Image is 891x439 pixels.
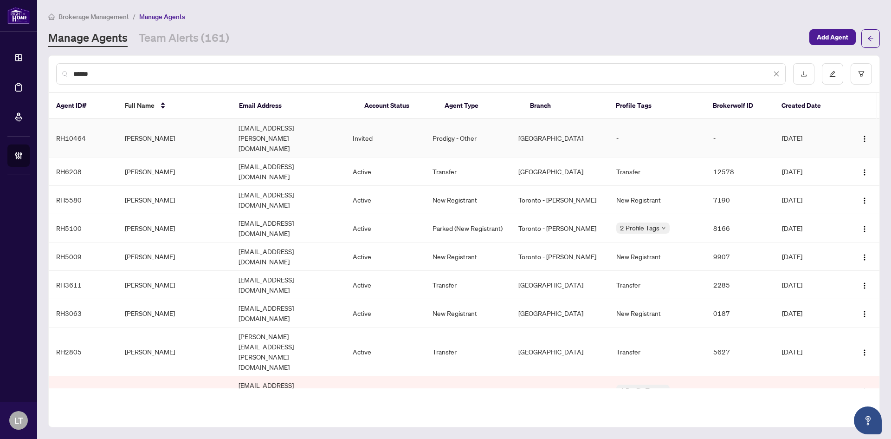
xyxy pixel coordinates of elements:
button: Logo [857,306,872,321]
td: RH5580 [49,186,117,214]
img: Logo [861,169,868,176]
button: Logo [857,221,872,236]
span: arrow-left [867,35,874,42]
td: 8166 [706,214,775,242]
td: New Registrant [609,242,706,271]
td: [DATE] [775,242,843,271]
span: down [661,388,666,393]
td: [DATE] [775,119,843,157]
td: [DATE] [775,271,843,299]
img: Logo [861,197,868,204]
button: Logo [857,249,872,264]
td: Toronto - [PERSON_NAME] [511,186,609,214]
td: Transfer [425,157,510,186]
span: filter [858,71,865,77]
td: [GEOGRAPHIC_DATA] [511,376,609,405]
button: Logo [857,164,872,179]
td: [DATE] [775,186,843,214]
td: [DATE] [775,157,843,186]
td: New Registrant [425,299,510,328]
td: Transfer [609,328,706,376]
td: [EMAIL_ADDRESS][DOMAIN_NAME] [231,186,345,214]
a: Team Alerts (161) [139,30,229,47]
td: Transfer [425,271,510,299]
button: Logo [857,344,872,359]
td: [EMAIL_ADDRESS][DOMAIN_NAME] [231,242,345,271]
span: close [773,71,780,77]
th: Brokerwolf ID [705,93,774,119]
td: 2285 [706,271,775,299]
button: download [793,63,814,85]
th: Created Date [774,93,843,119]
td: [PERSON_NAME] [117,214,232,242]
a: Manage Agents [48,30,128,47]
td: [GEOGRAPHIC_DATA] [511,271,609,299]
img: Logo [861,135,868,143]
td: Active [345,186,425,214]
td: Active [345,271,425,299]
td: Active [345,242,425,271]
td: Active [345,214,425,242]
td: RH5100 [49,214,117,242]
td: Active [345,157,425,186]
td: Invited [345,119,425,157]
td: Parked (New Registrant) [425,214,510,242]
td: [EMAIL_ADDRESS][DOMAIN_NAME] [231,299,345,328]
td: [PERSON_NAME][EMAIL_ADDRESS][PERSON_NAME][DOMAIN_NAME] [231,328,345,376]
button: Logo [857,277,872,292]
td: - [706,119,775,157]
span: LT [14,414,23,427]
td: Transfer [425,328,510,376]
button: Logo [857,131,872,145]
td: [EMAIL_ADDRESS][PERSON_NAME][DOMAIN_NAME] [231,119,345,157]
th: Branch [523,93,608,119]
td: RH1630 [49,376,117,405]
span: down [661,226,666,230]
td: RH6208 [49,157,117,186]
td: New Registrant [609,299,706,328]
td: [GEOGRAPHIC_DATA] [511,328,609,376]
img: Logo [861,254,868,261]
td: [DATE] [775,328,843,376]
td: Transfer [609,157,706,186]
button: Logo [857,192,872,207]
td: RH10464 [49,119,117,157]
td: 12578 [706,157,775,186]
img: Logo [861,349,868,356]
th: Profile Tags [608,93,705,119]
td: [GEOGRAPHIC_DATA] [511,119,609,157]
img: Logo [861,310,868,318]
td: [PERSON_NAME] [117,376,232,405]
button: Logo [857,383,872,398]
span: Full Name [125,100,155,111]
td: [DATE] [775,376,843,405]
span: Add Agent [817,30,848,45]
button: Open asap [854,406,882,434]
td: Toronto - [PERSON_NAME] [511,214,609,242]
button: filter [851,63,872,85]
img: Logo [861,225,868,233]
td: 0187 [706,299,775,328]
td: Transfer [609,271,706,299]
td: [GEOGRAPHIC_DATA] [511,157,609,186]
td: - [609,119,706,157]
td: 5627 [706,328,775,376]
span: Manage Agents [139,13,185,21]
td: Offboarded [345,376,425,405]
button: edit [822,63,843,85]
td: 9907 [706,242,775,271]
td: Parked (New Registrant) [425,376,510,405]
li: / [133,11,136,22]
th: Account Status [357,93,437,119]
td: Active [345,328,425,376]
td: [PERSON_NAME] [117,119,232,157]
td: [PERSON_NAME] [117,299,232,328]
span: 2 Profile Tags [620,223,659,233]
img: Logo [861,387,868,395]
td: RH3611 [49,271,117,299]
th: Email Address [232,93,357,119]
td: Prodigy - Other [425,119,510,157]
td: [DATE] [775,214,843,242]
td: [EMAIL_ADDRESS][DOMAIN_NAME] [231,376,345,405]
th: Agent ID# [49,93,117,119]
